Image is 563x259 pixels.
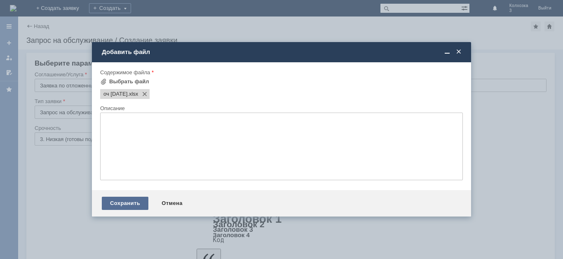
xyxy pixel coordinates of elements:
[103,91,127,97] span: оч 12.08.2025.xlsx
[109,78,149,85] div: Выбрать файл
[100,106,461,111] div: Описание
[443,48,451,56] span: Свернуть (Ctrl + M)
[102,48,463,56] div: Добавить файл
[100,70,461,75] div: Содержимое файла
[455,48,463,56] span: Закрыть
[127,91,138,97] span: оч 12.08.2025.xlsx
[3,3,120,10] div: удалить ОЧ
